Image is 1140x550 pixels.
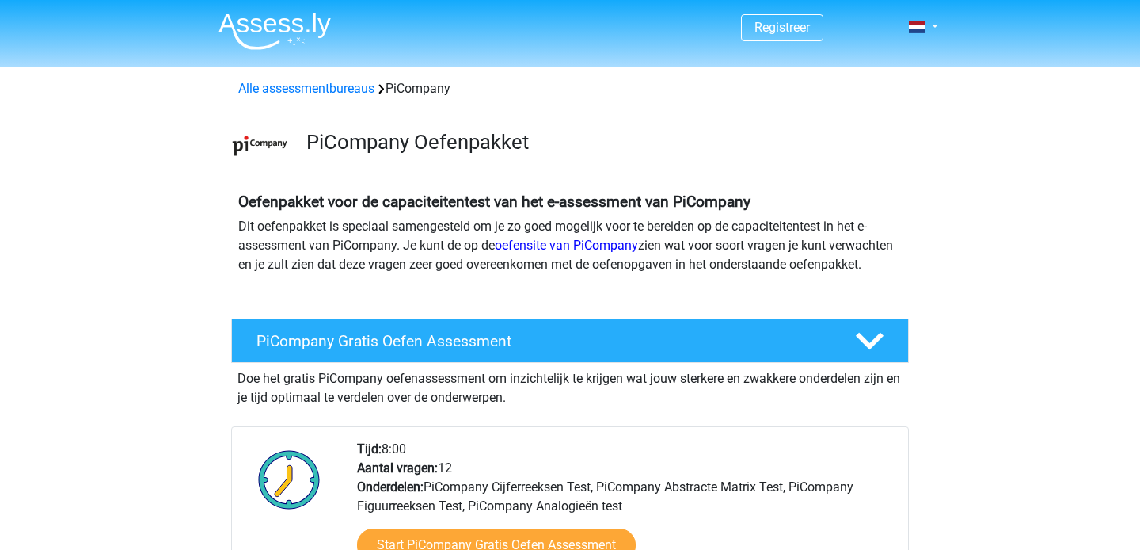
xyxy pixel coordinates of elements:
[357,441,382,456] b: Tijd:
[225,319,915,363] a: PiCompany Gratis Oefen Assessment
[256,332,830,350] h4: PiCompany Gratis Oefen Assessment
[306,130,896,155] h3: PiCompany Oefenpakket
[754,20,810,35] a: Registreer
[357,460,438,476] b: Aantal vragen:
[232,117,288,174] img: picompany.png
[495,238,638,253] a: oefensite van PiCompany
[238,193,750,211] b: Oefenpakket voor de capaciteitentest van het e-assessment van PiCompany
[238,217,902,274] p: Dit oefenpakket is speciaal samengesteld om je zo goed mogelijk voor te bereiden op de capaciteit...
[357,479,424,495] b: Onderdelen:
[218,13,331,50] img: Assessly
[231,363,909,407] div: Doe het gratis PiCompany oefenassessment om inzichtelijk te krijgen wat jouw sterkere en zwakkere...
[232,79,908,98] div: PiCompany
[238,81,374,96] a: Alle assessmentbureaus
[249,440,329,519] img: Klok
